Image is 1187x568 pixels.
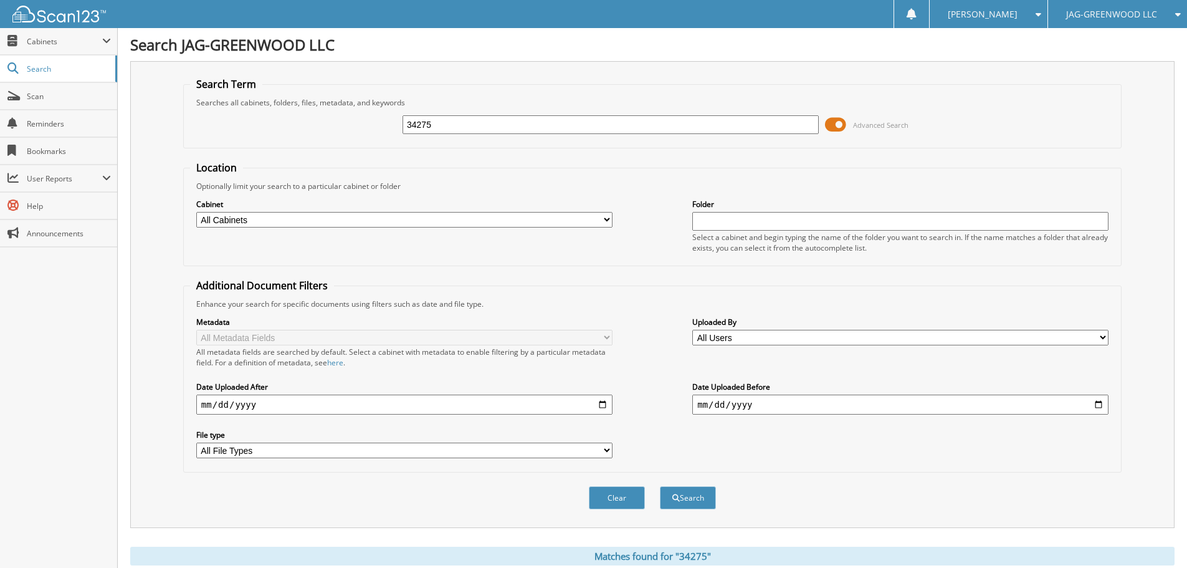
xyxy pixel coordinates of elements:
[196,199,613,209] label: Cabinet
[327,357,343,368] a: here
[196,395,613,415] input: start
[190,279,334,292] legend: Additional Document Filters
[196,317,613,327] label: Metadata
[190,299,1115,309] div: Enhance your search for specific documents using filters such as date and file type.
[27,201,111,211] span: Help
[692,382,1108,392] label: Date Uploaded Before
[27,118,111,129] span: Reminders
[948,11,1018,18] span: [PERSON_NAME]
[27,64,109,74] span: Search
[12,6,106,22] img: scan123-logo-white.svg
[660,486,716,509] button: Search
[853,120,908,130] span: Advanced Search
[27,91,111,102] span: Scan
[692,395,1108,415] input: end
[1066,11,1157,18] span: JAG-GREENWOOD LLC
[190,77,262,91] legend: Search Term
[692,232,1108,253] div: Select a cabinet and begin typing the name of the folder you want to search in. If the name match...
[27,228,111,239] span: Announcements
[27,146,111,156] span: Bookmarks
[130,34,1175,55] h1: Search JAG-GREENWOOD LLC
[27,173,102,184] span: User Reports
[196,347,613,368] div: All metadata fields are searched by default. Select a cabinet with metadata to enable filtering b...
[190,97,1115,108] div: Searches all cabinets, folders, files, metadata, and keywords
[196,382,613,392] label: Date Uploaded After
[692,317,1108,327] label: Uploaded By
[692,199,1108,209] label: Folder
[130,547,1175,566] div: Matches found for "34275"
[27,36,102,47] span: Cabinets
[196,430,613,440] label: File type
[190,161,243,175] legend: Location
[190,181,1115,191] div: Optionally limit your search to a particular cabinet or folder
[589,486,645,509] button: Clear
